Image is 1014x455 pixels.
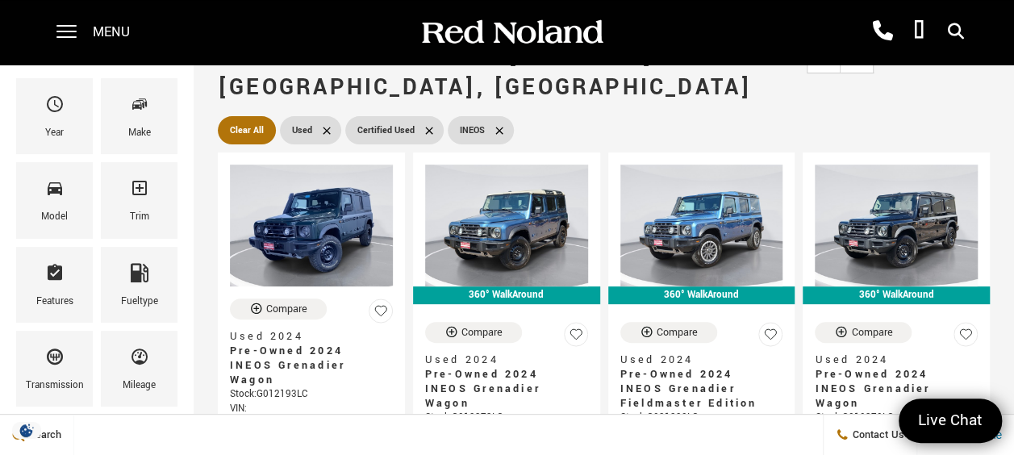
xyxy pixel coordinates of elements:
span: Live Chat [910,410,991,432]
span: Fueltype [130,259,149,293]
span: Pre-Owned 2024 INEOS Grenadier Wagon [425,367,576,411]
span: Contact Us [849,428,904,442]
a: Used 2024Pre-Owned 2024 INEOS Grenadier Wagon [425,353,588,411]
div: Compare [657,325,698,340]
button: Save Vehicle [369,298,393,330]
div: TransmissionTransmission [16,331,93,407]
span: Make [130,90,149,124]
div: MakeMake [101,78,177,154]
img: 2024 INEOS Grenadier Fieldmaster Edition [620,165,783,286]
span: Used 2024 [425,353,576,367]
a: Used 2024Pre-Owned 2024 INEOS Grenadier Wagon [815,353,978,411]
div: TrimTrim [101,162,177,238]
img: 2024 INEOS Grenadier Wagon [815,165,978,286]
div: Fueltype [121,293,158,311]
span: Features [45,259,65,293]
span: Trim [130,174,149,208]
button: Save Vehicle [564,322,588,353]
span: Model [45,174,65,208]
span: INEOS [460,120,485,140]
span: 18 Vehicles for Sale in [US_STATE][GEOGRAPHIC_DATA], [GEOGRAPHIC_DATA] [218,40,752,103]
div: 360° WalkAround [803,286,990,304]
div: Make [128,124,151,142]
div: Trim [130,208,149,226]
div: YearYear [16,78,93,154]
div: Stock : G012193LC [230,387,393,402]
div: FueltypeFueltype [101,247,177,323]
div: Stock : G021238LC [620,411,783,425]
div: Year [45,124,64,142]
div: Mileage [123,377,156,394]
span: Year [45,90,65,124]
div: Stock : G010970LC [815,411,978,425]
a: Live Chat [899,399,1002,443]
span: Clear All [230,120,264,140]
span: Pre-Owned 2024 INEOS Grenadier Wagon [815,367,966,411]
div: VIN: [US_VEHICLE_IDENTIFICATION_NUMBER] [230,402,393,431]
img: Red Noland Auto Group [419,19,604,47]
button: Compare Vehicle [230,298,327,319]
a: Used 2024Pre-Owned 2024 INEOS Grenadier Fieldmaster Edition [620,353,783,411]
div: Transmission [26,377,84,394]
img: 2024 INEOS Grenadier Wagon [230,165,393,286]
span: Mileage [130,343,149,377]
span: Certified Used [357,120,415,140]
section: Click to Open Cookie Consent Modal [8,422,45,439]
span: Used [292,120,312,140]
div: Compare [461,325,503,340]
div: 360° WalkAround [413,286,600,304]
div: 360° WalkAround [608,286,795,304]
span: Used 2024 [620,353,771,367]
div: Compare [851,325,892,340]
div: FeaturesFeatures [16,247,93,323]
div: Stock : G013979LC [425,411,588,425]
button: Save Vehicle [758,322,782,353]
img: 2024 INEOS Grenadier Wagon [425,165,588,286]
button: Save Vehicle [953,322,978,353]
span: Pre-Owned 2024 INEOS Grenadier Wagon [230,344,381,387]
img: Opt-Out Icon [8,422,45,439]
a: Used 2024Pre-Owned 2024 INEOS Grenadier Wagon [230,329,393,387]
span: Transmission [45,343,65,377]
div: ModelModel [16,162,93,238]
div: Compare [266,302,307,316]
span: Pre-Owned 2024 INEOS Grenadier Fieldmaster Edition [620,367,771,411]
div: Model [41,208,68,226]
span: Used 2024 [815,353,966,367]
span: Used 2024 [230,329,381,344]
div: Features [36,293,73,311]
button: Compare Vehicle [815,322,912,343]
button: Compare Vehicle [425,322,522,343]
div: MileageMileage [101,331,177,407]
button: Compare Vehicle [620,322,717,343]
